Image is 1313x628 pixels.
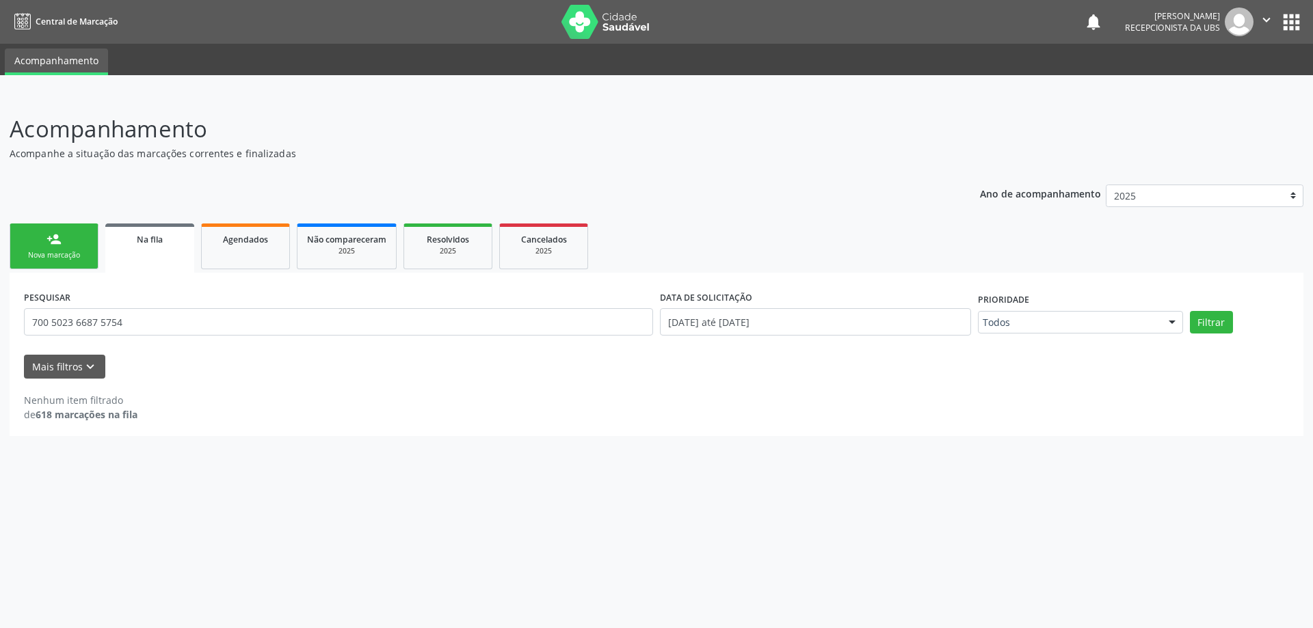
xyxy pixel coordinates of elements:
[1259,12,1274,27] i: 
[1190,311,1233,334] button: Filtrar
[1279,10,1303,34] button: apps
[521,234,567,245] span: Cancelados
[1225,8,1254,36] img: img
[660,308,971,336] input: Selecione um intervalo
[427,234,469,245] span: Resolvidos
[24,308,653,336] input: Nome, CNS
[36,16,118,27] span: Central de Marcação
[10,10,118,33] a: Central de Marcação
[307,246,386,256] div: 2025
[5,49,108,75] a: Acompanhamento
[978,290,1029,311] label: Prioridade
[10,146,915,161] p: Acompanhe a situação das marcações correntes e finalizadas
[10,112,915,146] p: Acompanhamento
[1125,10,1220,22] div: [PERSON_NAME]
[137,234,163,245] span: Na fila
[660,287,752,308] label: DATA DE SOLICITAÇÃO
[414,246,482,256] div: 2025
[1084,12,1103,31] button: notifications
[1125,22,1220,33] span: Recepcionista da UBS
[307,234,386,245] span: Não compareceram
[36,408,137,421] strong: 618 marcações na fila
[509,246,578,256] div: 2025
[24,287,70,308] label: PESQUISAR
[24,355,105,379] button: Mais filtroskeyboard_arrow_down
[24,407,137,422] div: de
[83,359,98,374] i: keyboard_arrow_down
[24,393,137,407] div: Nenhum item filtrado
[980,185,1101,202] p: Ano de acompanhamento
[47,232,62,247] div: person_add
[1254,8,1279,36] button: 
[983,316,1155,329] span: Todos
[223,234,268,245] span: Agendados
[20,250,88,260] div: Nova marcação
